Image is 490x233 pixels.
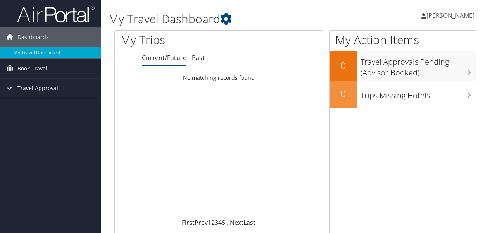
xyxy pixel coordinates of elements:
[195,218,208,227] a: Prev
[330,87,357,100] h2: 0
[192,53,205,62] a: Past
[426,11,474,20] span: [PERSON_NAME]
[17,5,95,23] img: airportal-logo.png
[215,218,218,227] a: 3
[421,4,482,27] a: [PERSON_NAME]
[243,218,255,227] a: Last
[225,218,230,227] span: …
[361,53,476,78] h3: Travel Approvals Pending (Advisor Booked)
[17,59,47,78] span: Book Travel
[208,218,211,227] a: 1
[142,53,186,62] a: Current/Future
[330,59,357,72] h2: 0
[330,81,476,108] a: 0Trips Missing Hotels
[330,51,476,81] a: 0Travel Approvals Pending (Advisor Booked)
[121,32,230,48] h1: My Trips
[115,71,323,85] td: No matching records found
[17,27,49,47] span: Dashboards
[17,79,58,98] span: Travel Approval
[222,218,225,227] a: 5
[211,218,215,227] a: 2
[182,218,195,227] a: First
[330,32,476,48] h1: My Action Items
[109,11,358,27] h1: My Travel Dashboard
[218,218,222,227] a: 4
[230,218,243,227] a: Next
[361,86,476,101] h3: Trips Missing Hotels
